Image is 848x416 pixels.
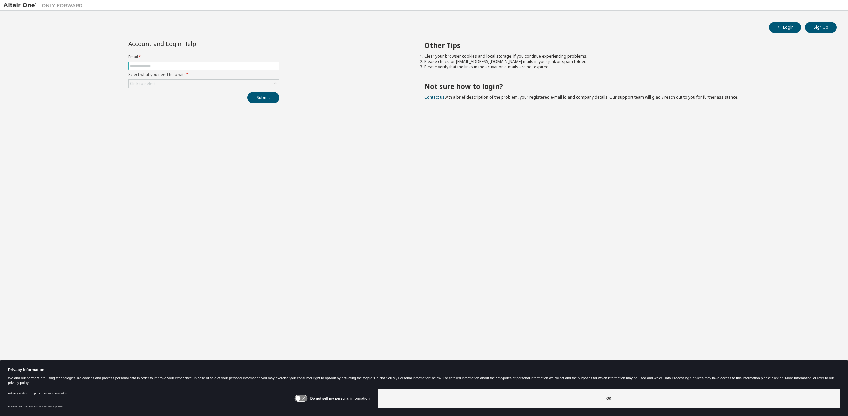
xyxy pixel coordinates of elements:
div: Click to select [129,80,279,88]
span: with a brief description of the problem, your registered e-mail id and company details. Our suppo... [424,94,738,100]
label: Select what you need help with [128,72,279,77]
li: Please verify that the links in the activation e-mails are not expired. [424,64,825,69]
h2: Not sure how to login? [424,82,825,91]
button: Submit [247,92,279,103]
button: Login [769,22,801,33]
li: Clear your browser cookies and local storage, if you continue experiencing problems. [424,54,825,59]
a: Contact us [424,94,445,100]
label: Email [128,54,279,60]
div: Click to select [130,81,156,86]
button: Sign Up [805,22,837,33]
div: Account and Login Help [128,41,249,46]
img: Altair One [3,2,86,9]
li: Please check for [EMAIL_ADDRESS][DOMAIN_NAME] mails in your junk or spam folder. [424,59,825,64]
h2: Other Tips [424,41,825,50]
